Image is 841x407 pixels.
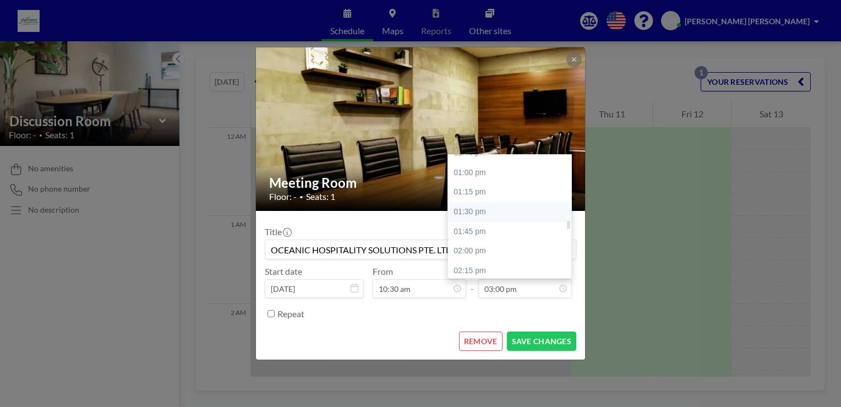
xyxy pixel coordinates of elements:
label: Title [265,226,291,237]
img: 537.jpg [256,19,586,240]
span: - [471,270,474,294]
div: 01:45 pm [448,222,577,242]
span: Floor: - [269,191,297,202]
div: 01:30 pm [448,202,577,222]
div: 02:00 pm [448,241,577,261]
span: • [299,193,303,201]
label: Repeat [277,308,304,319]
span: Seats: 1 [306,191,335,202]
h2: Meeting Room [269,175,573,191]
div: 01:00 pm [448,163,577,183]
div: 02:15 pm [448,261,577,281]
label: Start date [265,266,302,277]
button: SAVE CHANGES [507,332,576,351]
button: REMOVE [459,332,503,351]
input: (No title) [265,240,576,259]
div: 01:15 pm [448,182,577,202]
label: From [373,266,393,277]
